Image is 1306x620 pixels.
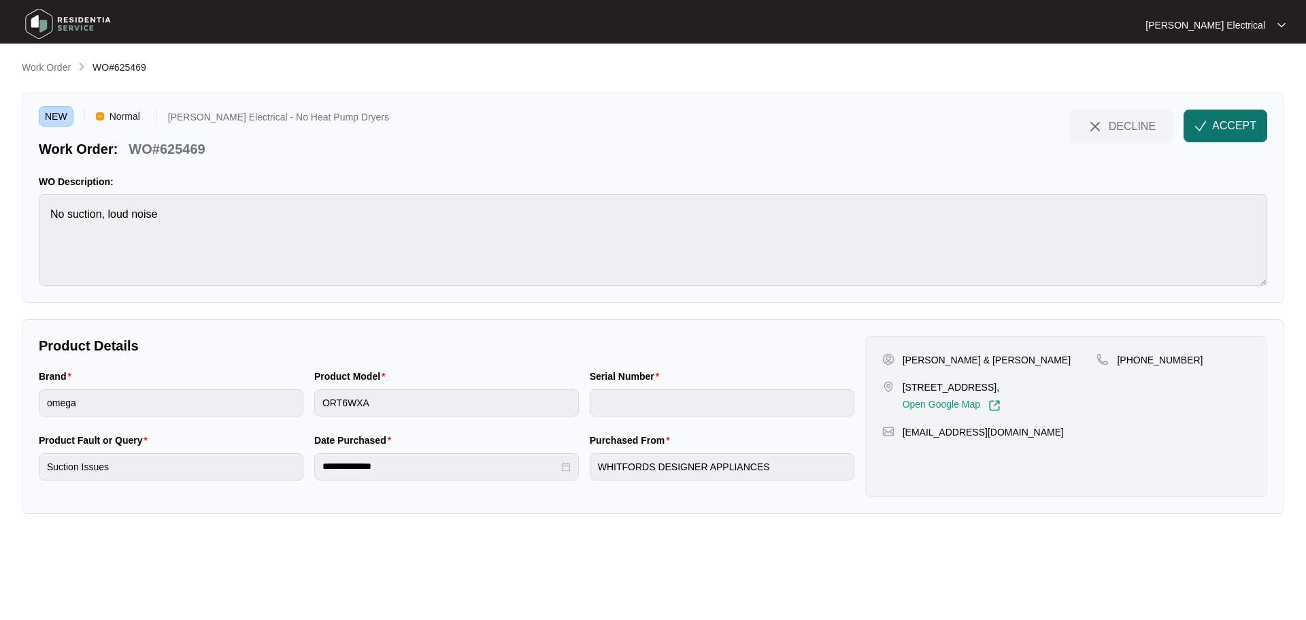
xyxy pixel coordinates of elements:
[903,425,1064,439] p: [EMAIL_ADDRESS][DOMAIN_NAME]
[39,140,118,159] p: Work Order:
[1212,118,1256,134] span: ACCEPT
[903,380,1001,394] p: [STREET_ADDRESS],
[76,61,87,72] img: chevron-right
[20,3,116,44] img: residentia service logo
[129,140,205,159] p: WO#625469
[168,112,389,127] p: [PERSON_NAME] Electrical - No Heat Pump Dryers
[1117,353,1203,367] p: [PHONE_NUMBER]
[39,370,77,383] label: Brand
[1194,120,1207,132] img: check-Icon
[1109,118,1156,133] span: DECLINE
[988,399,1001,412] img: Link-External
[903,399,1001,412] a: Open Google Map
[1184,110,1267,142] button: check-IconACCEPT
[19,61,73,76] a: Work Order
[1087,118,1103,135] img: close-Icon
[314,434,397,447] label: Date Purchased
[39,194,1267,286] textarea: No suction, loud noise
[314,370,391,383] label: Product Model
[314,389,579,417] input: Product Model
[882,380,894,393] img: map-pin
[39,106,73,127] span: NEW
[1277,22,1286,29] img: dropdown arrow
[39,175,1267,189] p: WO Description:
[882,425,894,438] img: map-pin
[590,389,854,417] input: Serial Number
[22,61,71,74] p: Work Order
[882,353,894,365] img: user-pin
[39,434,153,447] label: Product Fault or Query
[39,453,303,480] input: Product Fault or Query
[590,434,675,447] label: Purchased From
[93,62,146,73] span: WO#625469
[1096,353,1109,365] img: map-pin
[96,112,104,120] img: Vercel Logo
[590,453,854,480] input: Purchased From
[1070,110,1173,142] button: close-IconDECLINE
[104,106,146,127] span: Normal
[322,459,558,474] input: Date Purchased
[1145,18,1265,32] p: [PERSON_NAME] Electrical
[39,336,854,355] p: Product Details
[39,389,303,417] input: Brand
[903,353,1071,367] p: [PERSON_NAME] & [PERSON_NAME]
[590,370,665,383] label: Serial Number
